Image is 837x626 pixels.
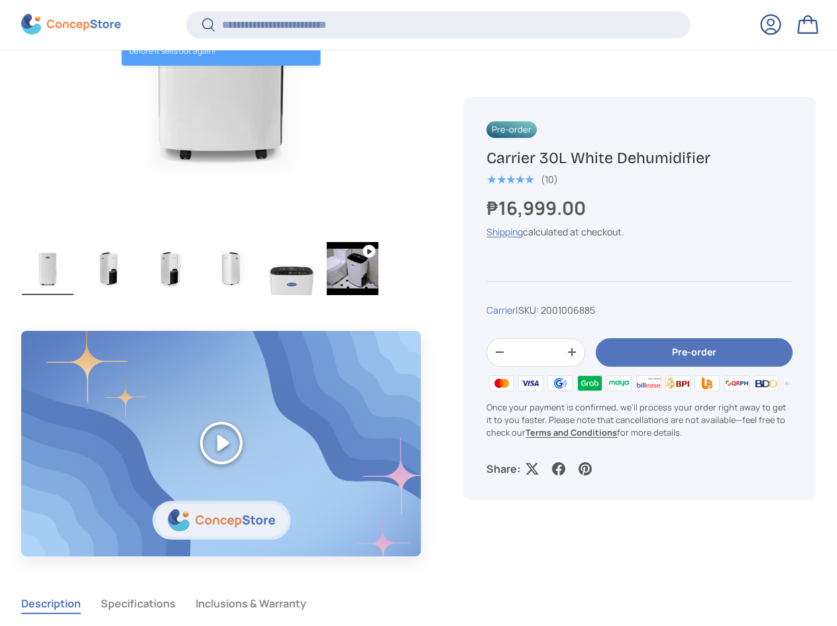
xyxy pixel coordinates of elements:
img: bdo [752,373,781,393]
img: visa [516,373,545,393]
span: SKU: [518,304,539,316]
h1: Carrier 30L White Dehumidifier [486,148,793,168]
button: Specifications [101,588,176,619]
img: billease [634,373,663,393]
img: maya [604,373,634,393]
button: Description [21,588,81,619]
img: qrph [722,373,751,393]
div: calculated at checkout. [486,225,793,239]
button: Pre-order [596,338,793,367]
span: Pre-order [486,121,537,138]
img: grabpay [575,373,604,393]
img: master [486,373,516,393]
a: Carrier [486,304,516,316]
img: carrier-dehumidifier-30-liter-top-with-buttons-view-concepstore [266,242,317,295]
p: Share: [486,461,520,477]
img: bpi [663,373,693,393]
strong: ₱16,999.00 [486,195,589,220]
img: carrier-dehumidifier-30-liter-right-side-view-concepstore [205,242,256,295]
a: Terms and Conditions [526,427,617,439]
span: 2001006885 [541,304,595,316]
img: ubp [693,373,722,393]
div: 5.0 out of 5.0 stars [486,174,533,186]
div: (10) [541,175,558,185]
img: gcash [545,373,575,393]
a: Shipping [486,225,523,238]
img: carrier-dehumidifier-30-liter-full-view-concepstore [22,242,74,295]
a: 5.0 out of 5.0 stars (10) [486,171,557,186]
img: carrier-dehumidifier-30-liter-left-side-view-concepstore [83,242,135,295]
img: ConcepStore [21,15,121,35]
img: carrier-dehumidifier-30-liter-left-side-with-dimensions-view-concepstore [144,242,195,295]
img: carrier-30 liter-dehumidifier-youtube-demo-video-concepstore [327,242,378,295]
button: Inclusions & Warranty [195,588,306,619]
p: Once your payment is confirmed, we'll process your order right away to get it to you faster. Plea... [486,401,793,440]
span: | [516,304,595,316]
span: ★★★★★ [486,173,533,186]
img: metrobank [781,373,810,393]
